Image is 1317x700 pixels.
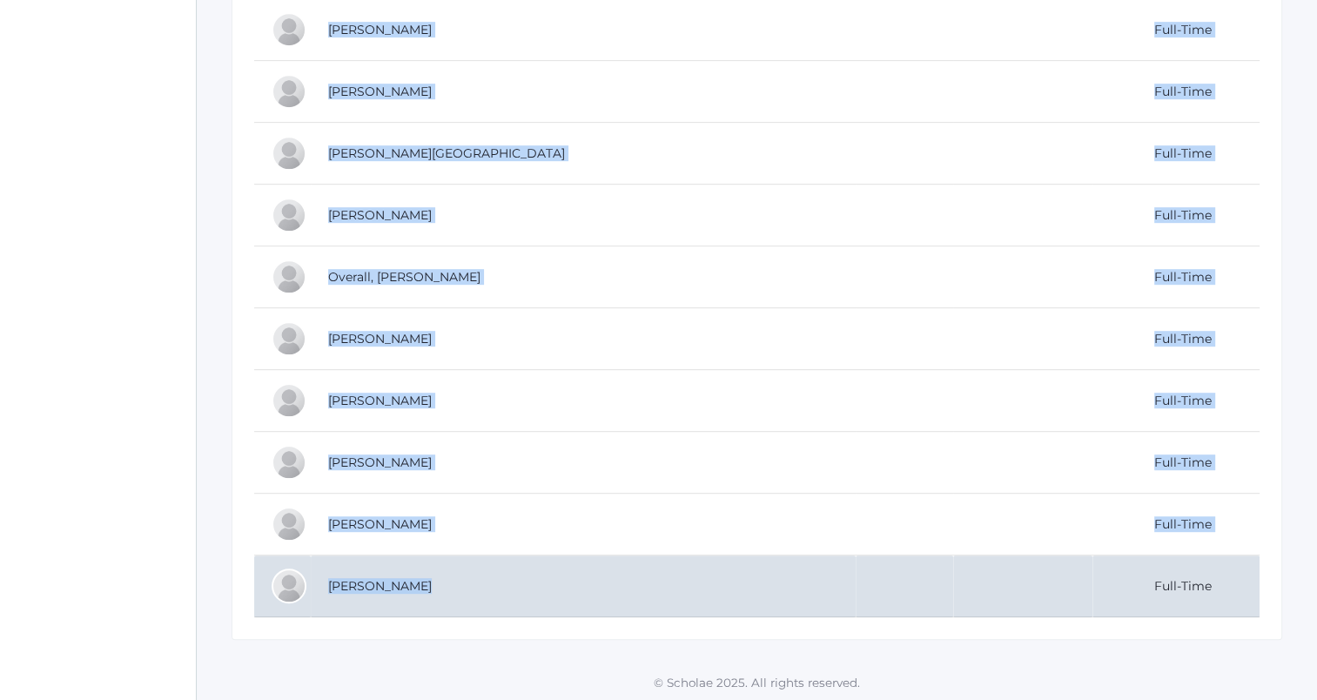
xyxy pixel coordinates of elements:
a: [PERSON_NAME] [328,207,432,223]
td: Full-Time [1092,370,1260,432]
div: Shelby Hill [272,136,306,171]
td: Full-Time [1092,61,1260,123]
td: Full-Time [1092,308,1260,370]
div: Rachel Hayton [272,12,306,47]
a: [PERSON_NAME] [328,331,432,347]
div: Marissa Myers [272,198,306,232]
a: [PERSON_NAME] [328,516,432,532]
p: © Scholae 2025. All rights reserved. [197,674,1317,691]
div: Chris Overall [272,259,306,294]
td: Full-Time [1092,432,1260,494]
div: Olivia Puha [272,445,306,480]
a: [PERSON_NAME] [328,393,432,408]
td: Full-Time [1092,123,1260,185]
a: [PERSON_NAME] [328,578,432,594]
div: Cole Pecor [272,383,306,418]
a: [PERSON_NAME] [328,84,432,99]
a: Overall, [PERSON_NAME] [328,269,480,285]
div: Payton Paterson [272,321,306,356]
td: Full-Time [1092,246,1260,308]
td: Full-Time [1092,185,1260,246]
td: Full-Time [1092,494,1260,555]
div: Abby Zylstra [272,569,306,603]
a: [PERSON_NAME][GEOGRAPHIC_DATA] [328,145,565,161]
div: Raelyn Hazen [272,74,306,109]
a: [PERSON_NAME] [328,454,432,470]
td: Full-Time [1092,555,1260,617]
div: Leah Vichinsky [272,507,306,542]
a: [PERSON_NAME] [328,22,432,37]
